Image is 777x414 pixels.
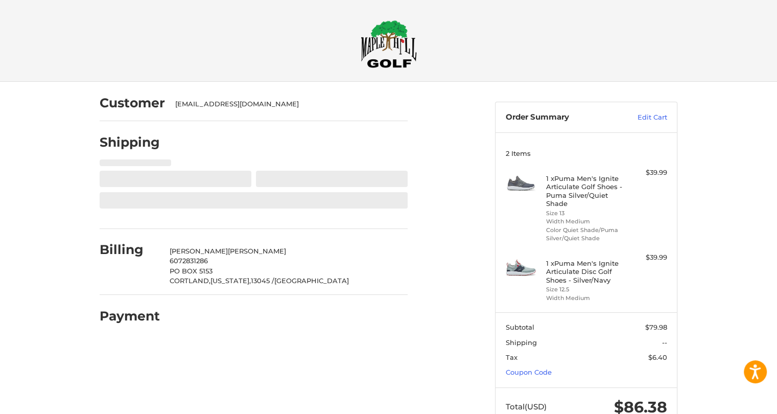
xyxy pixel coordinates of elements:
li: Size 12.5 [546,285,624,294]
h2: Customer [100,95,165,111]
span: Shipping [506,338,537,347]
span: Subtotal [506,323,534,331]
h2: Billing [100,242,159,258]
span: [US_STATE], [210,277,251,285]
a: Edit Cart [616,112,667,123]
span: 6072831286 [170,257,208,265]
div: [EMAIL_ADDRESS][DOMAIN_NAME] [175,99,398,109]
span: $79.98 [645,323,667,331]
span: 13045 / [251,277,274,285]
span: PO BOX 5153 [170,267,213,275]
li: Width Medium [546,217,624,226]
div: $39.99 [627,252,667,263]
span: [PERSON_NAME] [170,247,228,255]
h4: 1 x Puma Men's Ignite Articulate Disc Golf Shoes - Silver/Navy [546,259,624,284]
h4: 1 x Puma Men's Ignite Articulate Golf Shoes - Puma Silver/Quiet Shade [546,174,624,208]
span: Tax [506,353,517,361]
img: Maple Hill Golf [361,20,417,68]
span: -- [662,338,667,347]
div: $39.99 [627,168,667,178]
li: Size 13 [546,209,624,218]
h2: Payment [100,308,160,324]
a: Coupon Code [506,368,552,376]
span: [PERSON_NAME] [228,247,286,255]
li: Color Quiet Shade/Puma Silver/Quiet Shade [546,226,624,243]
li: Width Medium [546,294,624,303]
h3: Order Summary [506,112,616,123]
span: [GEOGRAPHIC_DATA] [274,277,349,285]
h2: Shipping [100,134,160,150]
span: CORTLAND, [170,277,210,285]
span: $6.40 [648,353,667,361]
h3: 2 Items [506,149,667,157]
